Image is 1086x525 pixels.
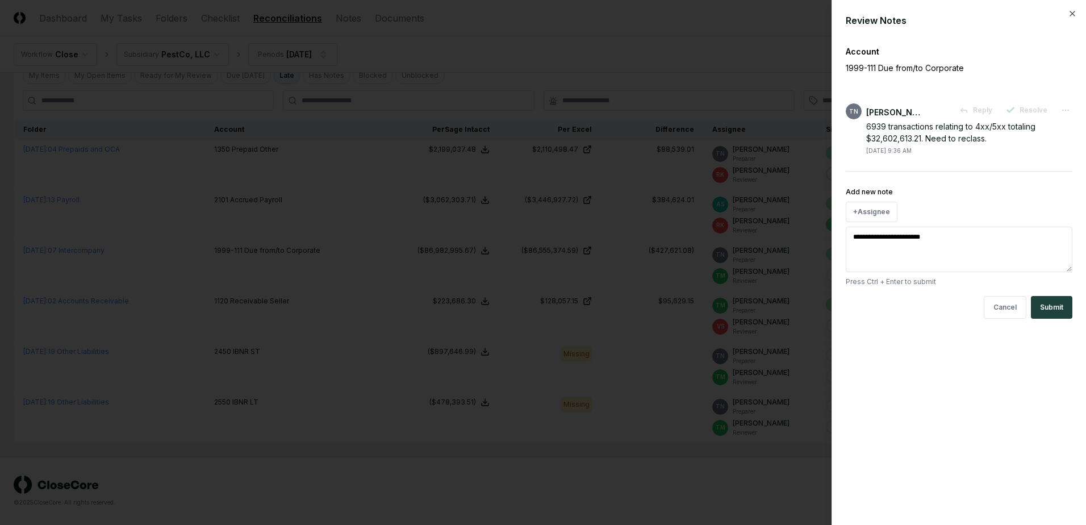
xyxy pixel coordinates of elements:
button: Submit [1031,296,1072,319]
div: Account [846,45,1072,57]
div: [PERSON_NAME] [866,106,923,118]
span: Resolve [1020,105,1047,115]
label: Add new note [846,188,893,196]
p: 1999-111 Due from/to Corporate [846,62,1033,74]
div: Review Notes [846,14,1072,27]
button: +Assignee [846,202,897,222]
div: [DATE] 9:36 AM [866,147,912,155]
button: Resolve [999,100,1054,120]
button: Reply [953,100,999,120]
button: Cancel [984,296,1026,319]
span: TN [849,107,858,116]
div: 6939 transactions relating to 4xx/5xx totaling $32,602,613.21. Need to reclass. [866,120,1072,144]
p: Press Ctrl + Enter to submit [846,277,1072,287]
